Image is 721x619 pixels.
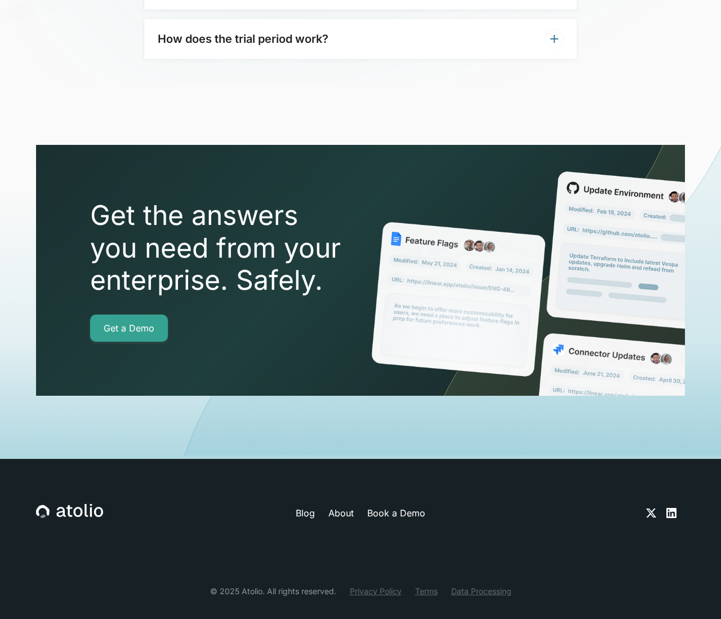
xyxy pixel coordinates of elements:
[328,506,354,520] a: About
[90,199,406,297] h2: Get the answers you need from your enterprise. Safely.
[415,585,438,597] a: Terms
[367,506,425,520] a: Book a Demo
[451,585,511,597] a: Data Processing
[210,585,336,597] div: © 2025 Atolio. All rights reserved.
[350,585,402,597] a: Privacy Policy
[90,315,168,342] a: Get a Demo
[158,32,328,46] h3: How does the trial period work?
[296,506,315,520] a: Blog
